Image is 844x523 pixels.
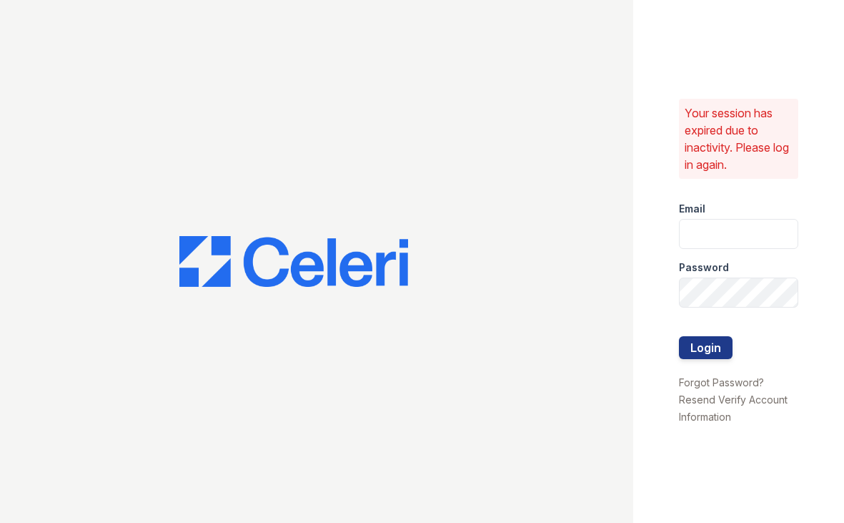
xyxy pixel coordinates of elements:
label: Email [679,202,705,216]
button: Login [679,336,733,359]
label: Password [679,260,729,275]
a: Resend Verify Account Information [679,394,788,423]
img: CE_Logo_Blue-a8612792a0a2168367f1c8372b55b34899dd931a85d93a1a3d3e32e68fde9ad4.png [179,236,408,288]
a: Forgot Password? [679,376,764,388]
p: Your session has expired due to inactivity. Please log in again. [685,104,793,173]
